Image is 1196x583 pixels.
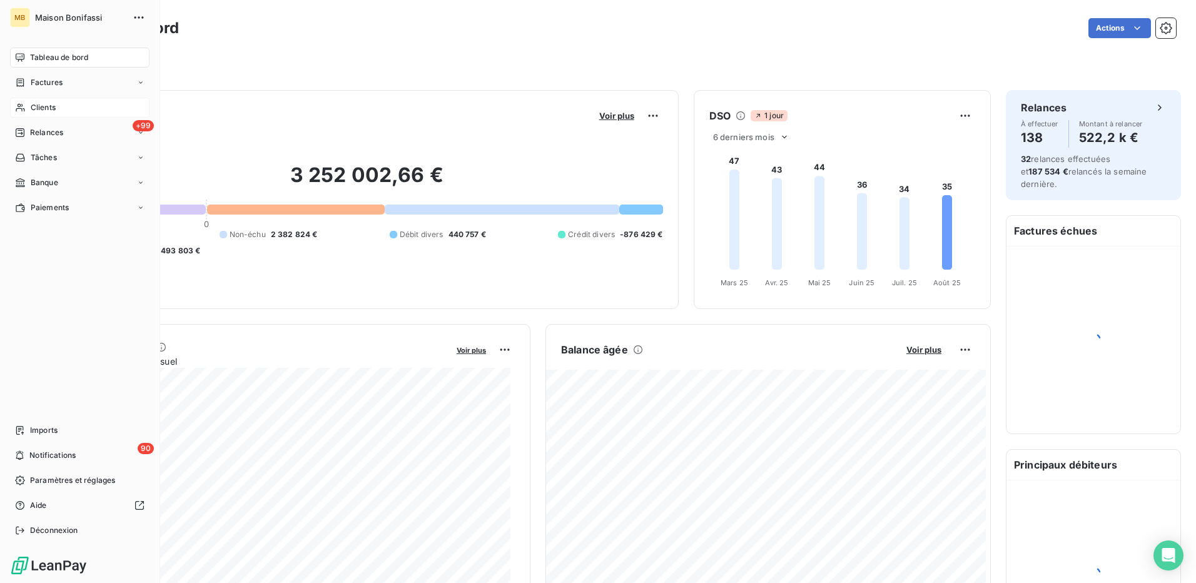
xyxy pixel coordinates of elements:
[906,345,941,355] span: Voir plus
[204,219,209,229] span: 0
[10,555,88,575] img: Logo LeanPay
[1153,540,1183,570] div: Open Intercom Messenger
[400,229,443,240] span: Débit divers
[561,342,628,357] h6: Balance âgée
[751,110,788,121] span: 1 jour
[1006,450,1180,480] h6: Principaux débiteurs
[71,355,448,368] span: Chiffre d'affaires mensuel
[453,344,490,355] button: Voir plus
[713,132,774,142] span: 6 derniers mois
[1028,166,1068,176] span: 187 534 €
[457,346,486,355] span: Voir plus
[903,344,945,355] button: Voir plus
[30,52,88,63] span: Tableau de bord
[31,102,56,113] span: Clients
[599,111,634,121] span: Voir plus
[10,420,149,440] a: Imports
[30,425,58,436] span: Imports
[849,278,874,287] tspan: Juin 25
[1021,154,1031,164] span: 32
[30,127,63,138] span: Relances
[595,110,638,121] button: Voir plus
[10,98,149,118] a: Clients
[157,245,201,256] span: -493 803 €
[10,148,149,168] a: Tâches
[31,177,58,188] span: Banque
[35,13,125,23] span: Maison Bonifassi
[1021,154,1147,189] span: relances effectuées et relancés la semaine dernière.
[30,475,115,486] span: Paramètres et réglages
[29,450,76,461] span: Notifications
[1006,216,1180,246] h6: Factures échues
[71,163,663,200] h2: 3 252 002,66 €
[620,229,663,240] span: -876 429 €
[709,108,731,123] h6: DSO
[10,173,149,193] a: Banque
[10,198,149,218] a: Paiements
[1021,100,1067,115] h6: Relances
[230,229,266,240] span: Non-échu
[1021,120,1058,128] span: À effectuer
[808,278,831,287] tspan: Mai 25
[1079,128,1143,148] h4: 522,2 k €
[10,123,149,143] a: +99Relances
[765,278,788,287] tspan: Avr. 25
[933,278,961,287] tspan: Août 25
[568,229,615,240] span: Crédit divers
[133,120,154,131] span: +99
[10,470,149,490] a: Paramètres et réglages
[10,8,30,28] div: MB
[721,278,748,287] tspan: Mars 25
[10,73,149,93] a: Factures
[138,443,154,454] span: 90
[30,525,78,536] span: Déconnexion
[271,229,318,240] span: 2 382 824 €
[31,77,63,88] span: Factures
[31,152,57,163] span: Tâches
[30,500,47,511] span: Aide
[10,495,149,515] a: Aide
[1021,128,1058,148] h4: 138
[892,278,917,287] tspan: Juil. 25
[31,202,69,213] span: Paiements
[1088,18,1151,38] button: Actions
[448,229,486,240] span: 440 757 €
[10,48,149,68] a: Tableau de bord
[1079,120,1143,128] span: Montant à relancer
